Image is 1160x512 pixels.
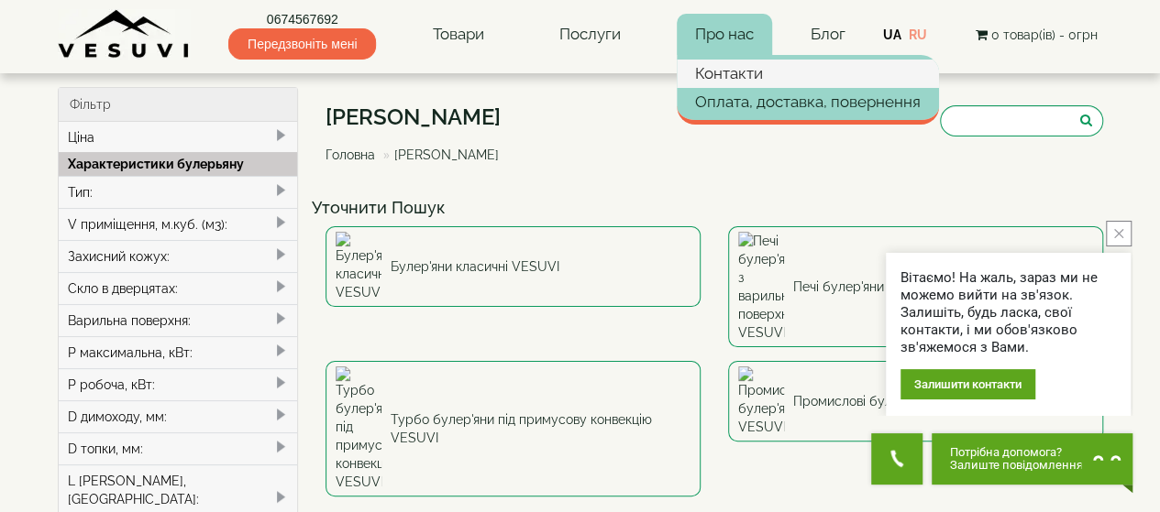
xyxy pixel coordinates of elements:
[883,27,901,42] a: UA
[59,336,298,368] div: P максимальна, кВт:
[59,208,298,240] div: V приміщення, м.куб. (м3):
[59,272,298,304] div: Скло в дверцятах:
[59,432,298,464] div: D топки, мм:
[326,105,513,129] h1: [PERSON_NAME]
[990,27,1097,42] span: 0 товар(ів) - 0грн
[950,446,1083,459] span: Потрібна допомога?
[738,366,784,436] img: Промислові булер'яни VESUVI
[909,27,927,42] a: RU
[379,146,499,164] li: [PERSON_NAME]
[59,176,298,208] div: Тип:
[871,433,922,485] button: Get Call button
[228,28,376,60] span: Передзвоніть мені
[59,304,298,336] div: Варильна поверхня:
[677,60,939,87] a: Контакти
[326,361,701,496] a: Турбо булер'яни під примусову конвекцію VESUVI Турбо булер'яни під примусову конвекцію VESUVI
[58,9,191,60] img: Завод VESUVI
[336,366,381,491] img: Турбо булер'яни під примусову конвекцію VESUVI
[677,14,772,56] a: Про нас
[59,400,298,432] div: D димоходу, мм:
[969,25,1102,45] button: 0 товар(ів) - 0грн
[728,226,1103,347] a: Печі булер'яни з варильною поверхнею VESUVI Печі булер'яни з варильною поверхнею VESUVI
[59,368,298,400] div: P робоча, кВт:
[738,232,784,342] img: Печі булер'яни з варильною поверхнею VESUVI
[59,240,298,272] div: Захисний кожух:
[900,369,1035,399] div: Залишити контакти
[950,459,1083,472] span: Залиште повідомлення
[1106,221,1132,246] button: close button
[326,147,375,162] a: Головна
[326,226,701,307] a: Булер'яни класичні VESUVI Булер'яни класичні VESUVI
[540,14,638,56] a: Послуги
[414,14,503,56] a: Товари
[228,10,376,28] a: 0674567692
[312,199,1117,217] h4: Уточнити Пошук
[728,361,1103,441] a: Промислові булер'яни VESUVI Промислові булер'яни VESUVI
[59,152,298,176] div: Характеристики булерьяну
[810,25,845,43] a: Блог
[677,88,939,115] a: Оплата, доставка, повернення
[900,269,1116,356] div: Вітаємо! На жаль, зараз ми не можемо вийти на зв'язок. Залишіть, будь ласка, свої контакти, і ми ...
[932,433,1132,485] button: Chat button
[59,88,298,122] div: Фільтр
[59,122,298,153] div: Ціна
[336,232,381,301] img: Булер'яни класичні VESUVI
